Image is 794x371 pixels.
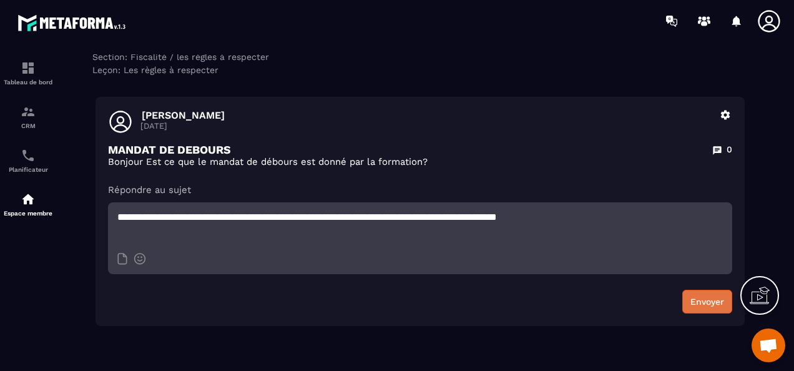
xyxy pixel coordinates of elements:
[21,192,36,207] img: automations
[21,148,36,163] img: scheduler
[3,122,53,129] p: CRM
[682,290,732,314] button: Envoyer
[140,121,712,131] p: [DATE]
[3,79,53,86] p: Tableau de bord
[21,61,36,76] img: formation
[3,166,53,173] p: Planificateur
[3,139,53,182] a: schedulerschedulerPlanificateur
[3,51,53,95] a: formationformationTableau de bord
[3,95,53,139] a: formationformationCRM
[142,109,712,121] p: [PERSON_NAME]
[3,182,53,226] a: automationsautomationsEspace membre
[108,184,732,196] p: Répondre au sujet
[727,144,732,156] p: 0
[3,210,53,217] p: Espace membre
[108,156,732,168] p: Bonjour Est ce que le mandat de débours est donné par la formation?
[92,52,748,62] div: Section: Fiscalité / les règles à respecter
[108,143,231,156] p: MANDAT DE DEBOURS
[17,11,130,34] img: logo
[21,104,36,119] img: formation
[752,329,785,362] div: Ouvrir le chat
[92,65,748,75] div: Leçon: Les règles à respecter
